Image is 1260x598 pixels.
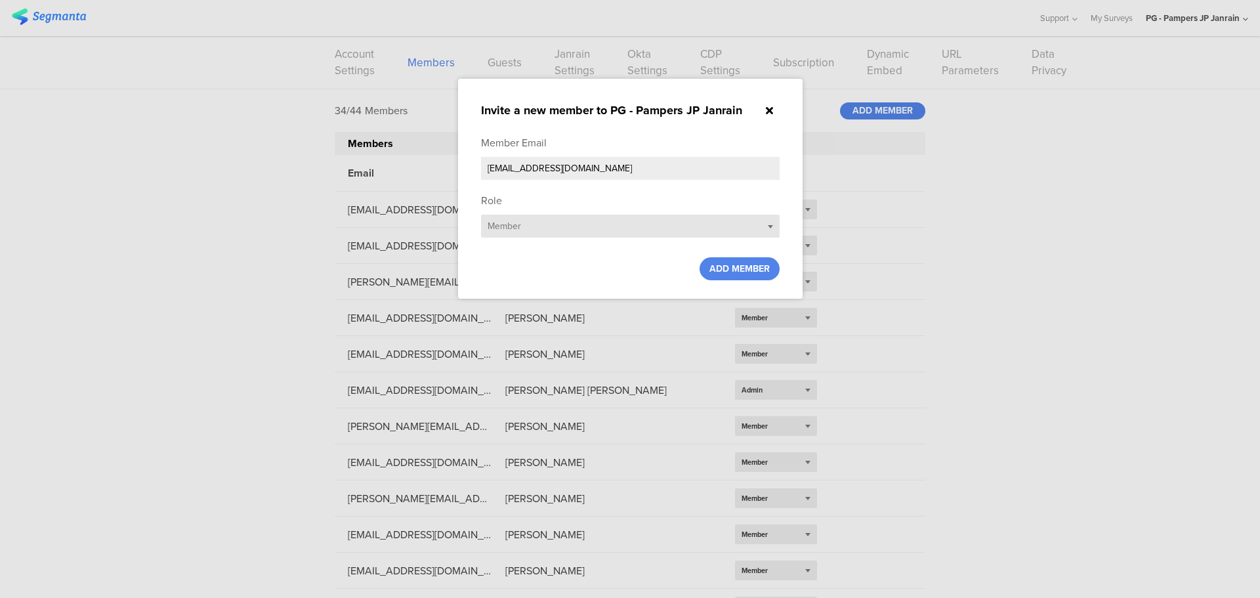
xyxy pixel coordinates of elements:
[481,102,742,119] sg-small-dialog-title: Invite a new member to PG - Pampers JP Janrain
[481,135,547,150] div: Member Email
[709,262,770,276] span: ADD MEMBER
[481,193,502,208] div: Role
[488,219,521,233] span: Member
[481,157,780,180] input: name@domain.com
